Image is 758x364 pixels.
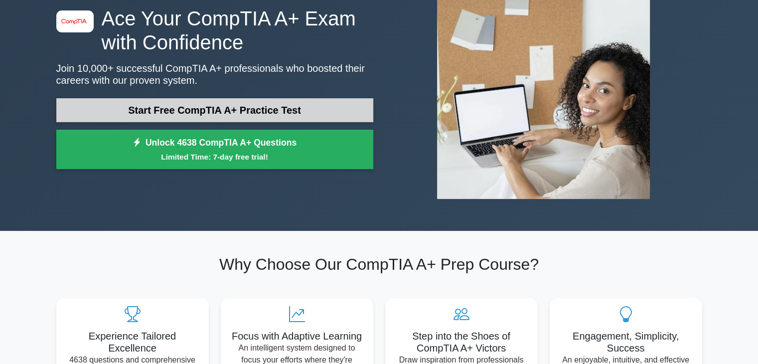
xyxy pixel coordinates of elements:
a: Start Free CompTIA A+ Practice Test [56,98,373,122]
h5: Engagement, Simplicity, Success [558,330,694,354]
h5: Experience Tailored Excellence [64,330,201,354]
p: Join 10,000+ successful CompTIA A+ professionals who boosted their careers with our proven system. [56,62,373,86]
h1: Ace Your CompTIA A+ Exam with Confidence [56,6,373,54]
h5: Step into the Shoes of CompTIA A+ Victors [393,330,530,354]
small: Limited Time: 7-day free trial! [69,151,361,163]
h2: Why Choose Our CompTIA A+ Prep Course? [56,255,702,274]
a: Unlock 4638 CompTIA A+ QuestionsLimited Time: 7-day free trial! [56,130,373,170]
h5: Focus with Adaptive Learning [229,330,365,342]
